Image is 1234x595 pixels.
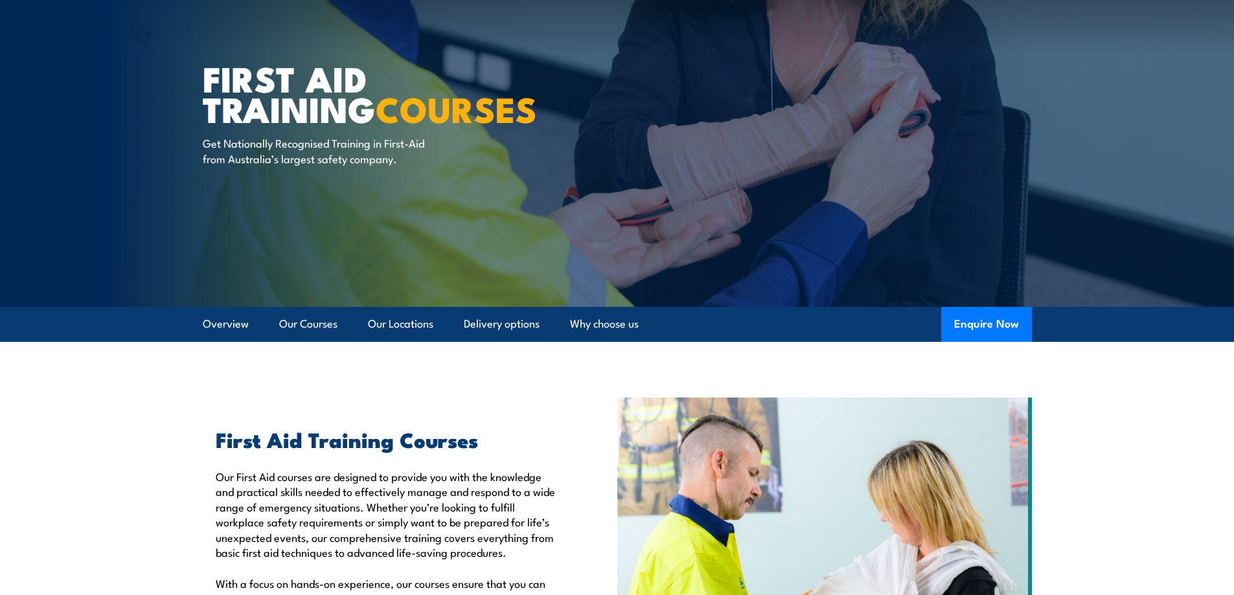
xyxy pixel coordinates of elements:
a: Delivery options [464,307,540,341]
a: Our Courses [279,307,337,341]
h1: First Aid Training [203,63,523,123]
p: Our First Aid courses are designed to provide you with the knowledge and practical skills needed ... [216,469,558,559]
h2: First Aid Training Courses [216,430,558,448]
button: Enquire Now [941,307,1032,342]
a: Why choose us [570,307,639,341]
strong: COURSES [376,81,537,135]
a: Overview [203,307,249,341]
a: Our Locations [368,307,433,341]
p: Get Nationally Recognised Training in First-Aid from Australia’s largest safety company. [203,135,439,166]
